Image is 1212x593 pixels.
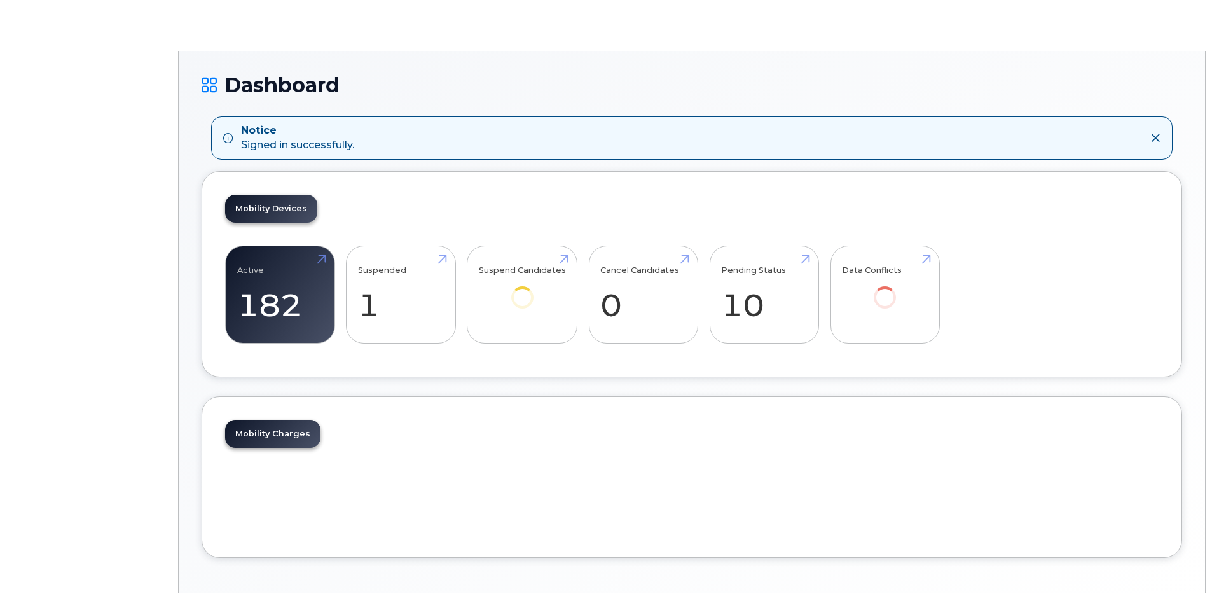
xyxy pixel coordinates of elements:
a: Active 182 [237,253,323,337]
h1: Dashboard [202,74,1182,96]
div: Signed in successfully. [241,123,354,153]
strong: Notice [241,123,354,138]
a: Cancel Candidates 0 [600,253,686,337]
a: Pending Status 10 [721,253,807,337]
a: Mobility Devices [225,195,317,223]
a: Mobility Charges [225,420,320,448]
a: Data Conflicts [842,253,928,326]
a: Suspend Candidates [479,253,566,326]
a: Suspended 1 [358,253,444,337]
